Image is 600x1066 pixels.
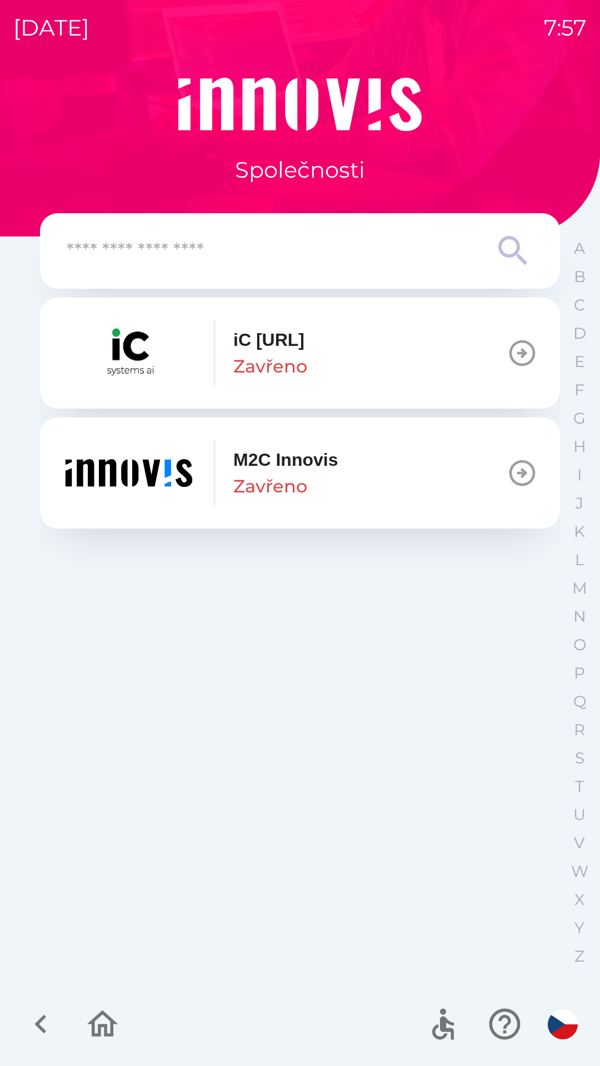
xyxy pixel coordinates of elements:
p: Q [573,692,586,711]
p: A [574,239,585,258]
p: Společnosti [235,153,365,187]
p: M2C Innovis [233,446,338,473]
p: C [574,295,585,315]
p: iC [URL] [233,326,304,353]
button: M2C InnovisZavřeno [40,418,560,529]
button: Q [566,687,593,716]
img: cs flag [548,1009,578,1039]
p: B [574,267,586,286]
p: 7:57 [544,11,587,44]
p: L [575,550,584,570]
img: 0b57a2db-d8c2-416d-bc33-8ae43c84d9d8.png [62,320,196,386]
p: Zavřeno [233,473,307,500]
p: J [576,494,583,513]
p: Z [574,947,584,966]
button: G [566,404,593,433]
p: O [573,635,586,655]
p: Zavřeno [233,353,307,380]
p: F [574,380,584,400]
p: T [575,777,584,796]
p: M [572,579,587,598]
p: K [574,522,585,541]
p: [DATE] [13,11,89,44]
p: W [571,862,588,881]
button: D [566,319,593,348]
button: F [566,376,593,404]
button: Z [566,942,593,971]
button: N [566,602,593,631]
button: K [566,517,593,546]
button: Y [566,914,593,942]
p: U [573,805,586,824]
img: ef454dd6-c04b-4b09-86fc-253a1223f7b7.png [62,440,196,506]
p: R [574,720,585,740]
button: V [566,829,593,857]
p: P [574,663,585,683]
button: C [566,291,593,319]
p: E [574,352,585,371]
p: N [573,607,586,626]
button: R [566,716,593,744]
button: W [566,857,593,886]
button: X [566,886,593,914]
button: P [566,659,593,687]
button: T [566,772,593,801]
p: V [574,833,585,853]
img: Logo [40,78,560,131]
button: S [566,744,593,772]
p: I [577,465,582,485]
button: A [566,234,593,263]
button: B [566,263,593,291]
button: O [566,631,593,659]
button: J [566,489,593,517]
p: D [573,324,586,343]
button: I [566,461,593,489]
button: H [566,433,593,461]
button: E [566,348,593,376]
button: L [566,546,593,574]
button: iC [URL]Zavřeno [40,298,560,409]
button: U [566,801,593,829]
p: G [573,409,586,428]
p: X [574,890,584,909]
button: M [566,574,593,602]
p: Y [574,918,584,938]
p: H [573,437,586,456]
p: S [575,748,584,768]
